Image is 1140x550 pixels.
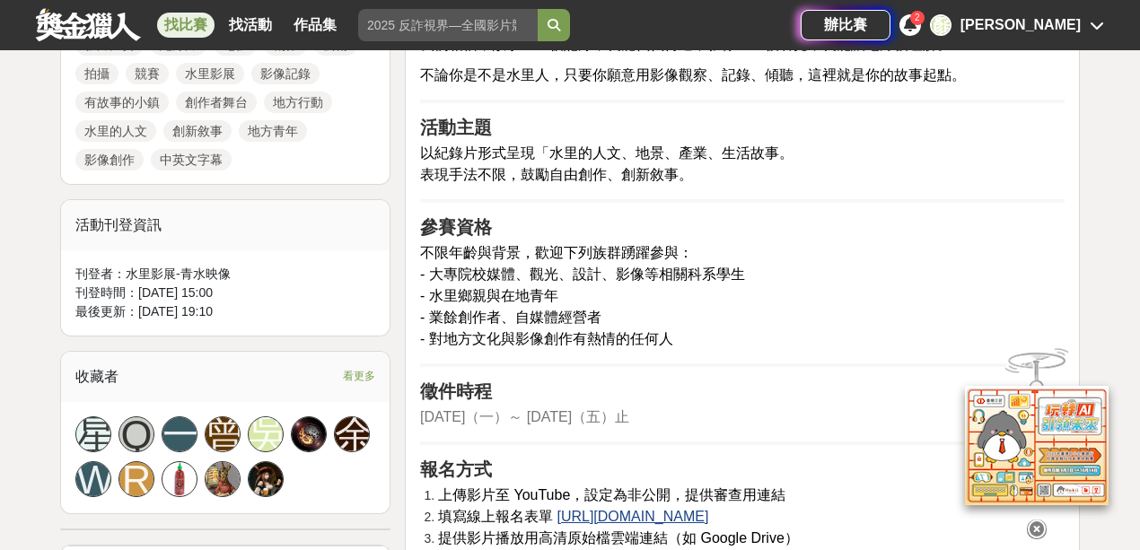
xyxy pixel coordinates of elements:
a: 找活動 [222,13,279,38]
div: [PERSON_NAME] [960,14,1081,36]
a: 作品集 [286,13,344,38]
span: 不論你是不是水里人，只要你願意用影像觀察、記錄、傾聽，這裡就是你的故事起點。 [420,67,966,83]
img: Avatar [206,462,240,496]
a: 辦比賽 [801,10,890,40]
span: 不限年齡與背景，歡迎下列族群踴躍參與： [420,245,693,260]
a: 地方行動 [264,92,332,113]
span: - 水里鄉親與在地青年 [420,288,558,303]
div: 最後更新： [DATE] 19:10 [75,302,375,321]
u: [URL][DOMAIN_NAME] [557,509,708,524]
div: 刊登者： 水里影展-青水映像 [75,265,375,284]
strong: 報名方式 [420,459,492,479]
span: 提供影片播放用高清原始檔雲端連結（如 Google Drive） [438,530,799,546]
strong: 活動主題 [420,118,492,137]
a: 拍攝 [75,63,118,84]
a: 影像創作 [75,149,144,170]
a: 創新敘事 [163,120,232,142]
a: 余 [334,416,370,452]
a: 星 [75,416,111,452]
span: 收藏者 [75,369,118,384]
span: 表現手法不限，鼓勵自由創作、創新敘事。 [420,167,693,182]
a: Avatar [162,461,197,497]
span: 2 [915,13,920,22]
strong: 徵件時程 [420,381,492,401]
span: - 對地方文化與影像創作有熱情的任何人 [420,331,673,346]
a: 水里的人文 [75,120,156,142]
span: [DATE]（一）～ [DATE]（五）止 [420,409,629,424]
a: 水里影展 [176,63,244,84]
input: 2025 反詐視界—全國影片競賽 [358,9,538,41]
span: 上傳影片至 YouTube，設定為非公開，提供審查用連結 [438,487,785,502]
a: 地方青年 [239,120,307,142]
span: - 大專院校媒體、觀光、設計、影像等相關科系學生 [420,266,745,282]
a: W [75,461,111,497]
a: Avatar [205,461,241,497]
a: 創作者舞台 [176,92,257,113]
a: [URL][DOMAIN_NAME] [553,510,708,524]
img: Avatar [292,417,326,451]
span: 我們相信，故事一旦被記錄，就能代代傳遞；影像一旦被看見，就能讓地方被理解。 [420,37,951,52]
strong: 參賽資格 [420,217,492,237]
a: 曾 [205,416,241,452]
img: d2146d9a-e6f6-4337-9592-8cefde37ba6b.png [965,386,1109,505]
span: 以紀錄片形式呈現「水里的人文、地景、產業、生活故事。 [420,145,794,161]
a: 一 [162,416,197,452]
a: 找比賽 [157,13,215,38]
span: - 業餘創作者、自媒體經營者 [420,310,601,325]
a: 影像記錄 [251,63,320,84]
a: 中英文字幕 [151,149,232,170]
a: R [118,461,154,497]
img: Avatar [162,462,197,496]
a: 有故事的小鎮 [75,92,169,113]
span: 填寫線上報名表單 [438,509,553,524]
a: Q [118,416,154,452]
div: 顏 [930,14,951,36]
a: Avatar [291,416,327,452]
span: 看更多 [343,366,375,386]
a: Avatar [248,461,284,497]
div: 刊登時間： [DATE] 15:00 [75,284,375,302]
a: 競賽 [126,63,169,84]
img: Avatar [249,462,283,496]
div: 活動刊登資訊 [61,200,390,250]
a: 吳 [248,416,284,452]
